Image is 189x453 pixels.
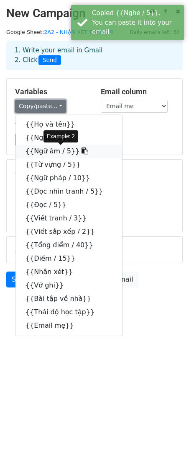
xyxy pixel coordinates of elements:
small: Google Sheet: [6,29,113,35]
a: {{Viết tranh / 3}} [15,212,122,225]
div: Example: 2 [43,130,78,142]
div: 1. Write your email in Gmail 2. Click [8,46,181,65]
h5: Variables [15,87,88,96]
a: {{Điểm / 15}} [15,252,122,265]
a: {{Đọc nhìn tranh / 5}} [15,185,122,198]
div: Copied {{Nghe / 5}}. You can paste it into your email. [92,8,181,37]
a: {{Ngữ âm / 5}} [15,145,122,158]
a: {{Họ và tên}} [15,118,122,131]
a: {{Nhận xét}} [15,265,122,279]
a: {{Thái độ học tập}} [15,305,122,319]
a: {{Ngữ pháp / 10}} [15,171,122,185]
a: {{Vở ghi}} [15,279,122,292]
a: Send [6,272,34,287]
a: Copy/paste... [15,100,66,113]
iframe: Chat Widget [147,413,189,453]
a: {{Bài tập về nhà}} [15,292,122,305]
span: Send [38,55,61,65]
a: {{Viết sắp xếp / 2}} [15,225,122,238]
a: {{Tổng điểm / 40}} [15,238,122,252]
a: {{Email mẹ}} [15,319,122,332]
h2: New Campaign [6,6,183,21]
a: {{Nghe / 5}} [15,131,122,145]
a: {{Từ vựng / 5}} [15,158,122,171]
a: 2A2 - NHẬN XÉT THÁNG 8 [44,29,113,35]
h5: Email column [101,87,174,96]
a: {{Đọc / 5}} [15,198,122,212]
